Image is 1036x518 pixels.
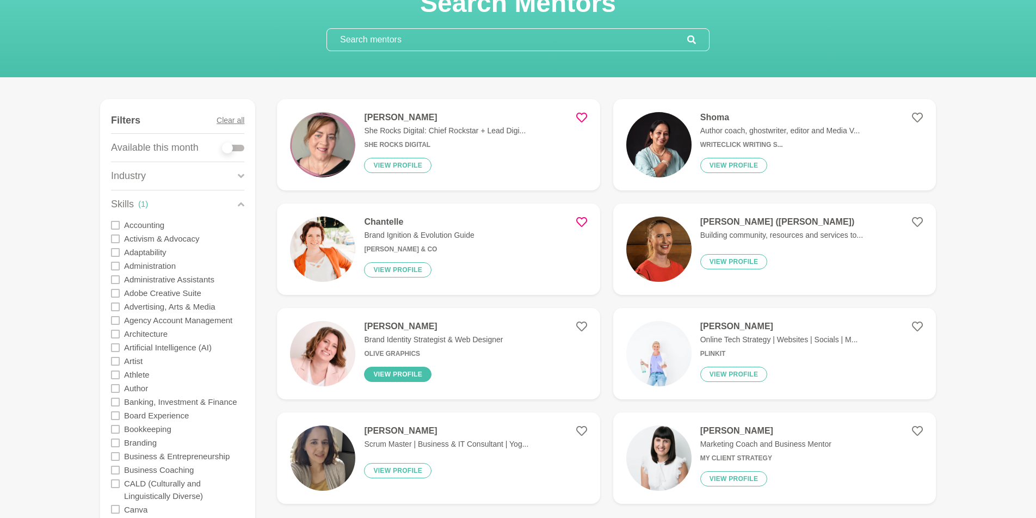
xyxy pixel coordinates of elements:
[124,381,148,395] label: Author
[124,327,168,341] label: Architecture
[124,449,230,463] label: Business & Entrepreneurship
[626,321,692,386] img: 6606889ac1a6905f8d8236cfe0e9496f07d28070-5600x4480.jpg
[700,112,860,123] h4: Shoma
[364,367,431,382] button: View profile
[124,232,199,245] label: Activism & Advocacy
[700,230,863,241] p: Building community, resources and services to...
[364,350,503,358] h6: Olive Graphics
[124,273,214,286] label: Administrative Assistants
[111,197,134,212] p: Skills
[700,439,831,450] p: Marketing Coach and Business Mentor
[700,321,858,332] h4: [PERSON_NAME]
[138,198,148,211] div: ( 1 )
[364,217,474,227] h4: Chantelle
[124,502,147,516] label: Canva
[277,203,600,295] a: ChantelleBrand Ignition & Evolution Guide[PERSON_NAME] & CoView profile
[613,412,936,504] a: [PERSON_NAME]Marketing Coach and Business MentorMy Client StrategyView profile
[124,368,150,381] label: Athlete
[626,425,692,491] img: db06e221843413adb550f4697f89cd127c0e7e8f-1200x1200.jpg
[327,29,687,51] input: Search mentors
[364,463,431,478] button: View profile
[124,300,215,313] label: Advertising, Arts & Media
[700,158,768,173] button: View profile
[700,125,860,137] p: Author coach, ghostwriter, editor and Media V...
[364,321,503,332] h4: [PERSON_NAME]
[700,350,858,358] h6: Plinkit
[700,425,831,436] h4: [PERSON_NAME]
[364,334,503,346] p: Brand Identity Strategist & Web Designer
[700,367,768,382] button: View profile
[124,395,237,409] label: Banking, Investment & Finance
[124,259,176,273] label: Administration
[124,463,194,477] label: Business Coaching
[364,262,431,277] button: View profile
[277,412,600,504] a: [PERSON_NAME]Scrum Master | Business & IT Consultant | Yog...View profile
[277,308,600,399] a: [PERSON_NAME]Brand Identity Strategist & Web DesignerOlive GraphicsView profile
[613,99,936,190] a: ShomaAuthor coach, ghostwriter, editor and Media V...WriteClick Writing S...View profile
[111,114,140,127] h4: Filters
[364,230,474,241] p: Brand Ignition & Evolution Guide
[364,125,526,137] p: She Rocks Digital: Chief Rockstar + Lead Digi...
[124,354,143,368] label: Artist
[111,140,199,155] p: Available this month
[290,217,355,282] img: 89b456ceff08c72c95784b4c490968de2d6a0a3a-600x600.png
[613,308,936,399] a: [PERSON_NAME]Online Tech Strategy | Websites | Socials | M...PlinkitView profile
[626,112,692,177] img: 431d3d945cabad6838fb9d9617418aa7b78b4a0b-5460x2695.jpg
[124,341,212,354] label: Artificial Intelligence (AI)
[124,286,201,300] label: Adobe Creative Suite
[124,436,157,449] label: Branding
[700,217,863,227] h4: [PERSON_NAME] ([PERSON_NAME])
[124,422,171,436] label: Bookkeeping
[290,112,355,177] img: 3712f042e1ba8165941ef6fb2e6712174b73e441-500x500.png
[277,99,600,190] a: [PERSON_NAME]She Rocks Digital: Chief Rockstar + Lead Digi...She Rocks DigitalView profile
[626,217,692,282] img: cf414c84122d07c30fd80c1c66d19f241ac9dff3-800x800.jpg
[124,218,164,232] label: Accounting
[217,108,244,133] button: Clear all
[290,321,355,386] img: 3e9508da3ac1a927a76fac642704b89b977c02e8-500x500.jpg
[700,141,860,149] h6: WriteClick Writing S...
[111,169,146,183] p: Industry
[290,425,355,491] img: a54c1e071b777ac08199434fe7c99a223aa8ad3c-2448x3264.jpg
[700,334,858,346] p: Online Tech Strategy | Websites | Socials | M...
[124,477,244,503] label: CALD (Culturally and Linguistically Diverse)
[364,439,528,450] p: Scrum Master | Business & IT Consultant | Yog...
[124,245,166,259] label: Adaptability
[613,203,936,295] a: [PERSON_NAME] ([PERSON_NAME])Building community, resources and services to...View profile
[364,245,474,254] h6: [PERSON_NAME] & Co
[364,112,526,123] h4: [PERSON_NAME]
[700,454,831,462] h6: My Client Strategy
[124,409,189,422] label: Board Experience
[700,254,768,269] button: View profile
[364,425,528,436] h4: [PERSON_NAME]
[124,313,232,327] label: Agency Account Management
[700,471,768,486] button: View profile
[364,158,431,173] button: View profile
[364,141,526,149] h6: She Rocks Digital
